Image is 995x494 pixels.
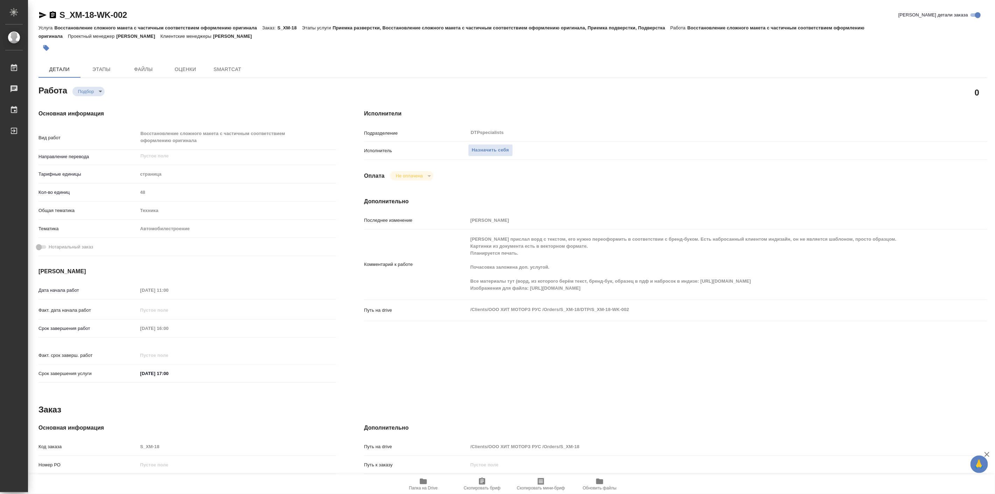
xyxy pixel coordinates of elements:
span: SmartCat [211,65,244,74]
p: Работа [670,25,687,30]
h4: Дополнительно [364,424,987,432]
div: Подбор [72,87,105,96]
input: Пустое поле [138,187,336,197]
p: Путь на drive [364,443,468,450]
h2: Заказ [38,404,61,415]
button: Скопировать бриф [453,474,511,494]
p: Факт. срок заверш. работ [38,352,138,359]
p: Тематика [38,225,138,232]
h4: Дополнительно [364,197,987,206]
input: Пустое поле [138,285,199,295]
span: Скопировать бриф [464,486,500,491]
p: Этапы услуги [302,25,333,30]
span: Файлы [127,65,160,74]
div: Автомобилестроение [138,223,336,235]
span: Назначить себя [472,146,509,154]
h2: 0 [975,86,979,98]
span: Скопировать мини-бриф [517,486,565,491]
span: Папка на Drive [409,486,438,491]
p: [PERSON_NAME] [213,34,257,39]
textarea: /Clients/ООО ХИТ МОТОРЗ РУС /Orders/S_XM-18/DTP/S_XM-18-WK-002 [468,304,936,316]
div: Техника [138,205,336,217]
h4: Оплата [364,172,385,180]
button: Скопировать ссылку [49,11,57,19]
textarea: [PERSON_NAME] прислал ворд с текстом, его нужно переоформить в соответствии с бренд-буком. Есть н... [468,233,936,294]
p: S_XM-18 [277,25,302,30]
input: Пустое поле [468,215,936,225]
button: Скопировать ссылку для ЯМессенджера [38,11,47,19]
input: Пустое поле [468,460,936,470]
button: Скопировать мини-бриф [511,474,570,494]
button: Назначить себя [468,144,513,156]
h4: Основная информация [38,424,336,432]
p: Направление перевода [38,153,138,160]
span: Нотариальный заказ [49,244,93,250]
button: Обновить файлы [570,474,629,494]
p: Вид работ [38,134,138,141]
span: [PERSON_NAME] детали заказа [898,12,968,19]
p: Путь на drive [364,307,468,314]
h4: [PERSON_NAME] [38,267,336,276]
p: Путь к заказу [364,461,468,468]
p: Дата начала работ [38,287,138,294]
p: Последнее изменение [364,217,468,224]
p: Код заказа [38,443,138,450]
p: Тарифные единицы [38,171,138,178]
h4: Основная информация [38,110,336,118]
input: Пустое поле [138,460,336,470]
p: Номер РО [38,461,138,468]
p: Восстановление сложного макета с частичным соответствием оформлению оригинала [54,25,262,30]
p: Приемка разверстки, Восстановление сложного макета с частичным соответствием оформлению оригинала... [333,25,670,30]
input: ✎ Введи что-нибудь [138,368,199,379]
button: 🙏 [971,456,988,473]
span: Этапы [85,65,118,74]
p: Общая тематика [38,207,138,214]
div: страница [138,168,336,180]
button: Не оплачена [394,173,425,179]
div: Подбор [390,171,433,181]
p: [PERSON_NAME] [117,34,161,39]
input: Пустое поле [468,442,936,452]
p: Проектный менеджер [68,34,116,39]
p: Подразделение [364,130,468,137]
button: Добавить тэг [38,40,54,56]
span: Обновить файлы [583,486,617,491]
h4: Исполнители [364,110,987,118]
p: Комментарий к работе [364,261,468,268]
p: Срок завершения услуги [38,370,138,377]
span: Оценки [169,65,202,74]
button: Подбор [76,89,96,94]
input: Пустое поле [138,305,199,315]
p: Кол-во единиц [38,189,138,196]
span: Детали [43,65,76,74]
input: Пустое поле [138,323,199,333]
p: Исполнитель [364,147,468,154]
input: Пустое поле [138,350,199,360]
p: Заказ: [262,25,277,30]
p: Клиентские менеджеры [160,34,213,39]
p: Срок завершения работ [38,325,138,332]
input: Пустое поле [138,442,336,452]
p: Услуга [38,25,54,30]
p: Факт. дата начала работ [38,307,138,314]
span: 🙏 [973,457,985,472]
h2: Работа [38,84,67,96]
a: S_XM-18-WK-002 [59,10,127,20]
input: Пустое поле [140,152,320,160]
button: Папка на Drive [394,474,453,494]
